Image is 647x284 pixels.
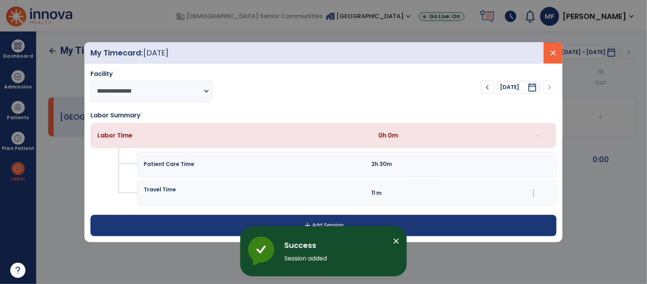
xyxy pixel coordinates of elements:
[284,254,383,263] p: Session added
[90,47,169,58] p: My Timecard:
[143,47,169,58] span: [DATE]
[97,131,132,140] span: Labor Time
[544,42,563,63] button: close
[90,215,557,236] div: Add Session
[549,48,558,57] span: close
[90,70,113,78] label: Facility
[90,111,141,120] div: Labor Summary
[500,83,526,91] label: [DATE]
[284,240,383,251] h6: Success
[378,130,414,141] td: 0h 0m
[529,189,538,198] span: more_vert
[392,237,401,246] span: close
[303,221,312,230] span: add
[371,160,465,169] td: 2h 30m
[528,83,537,92] i: calendar_today
[371,185,465,201] td: 11 m
[483,83,492,92] span: chevron_left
